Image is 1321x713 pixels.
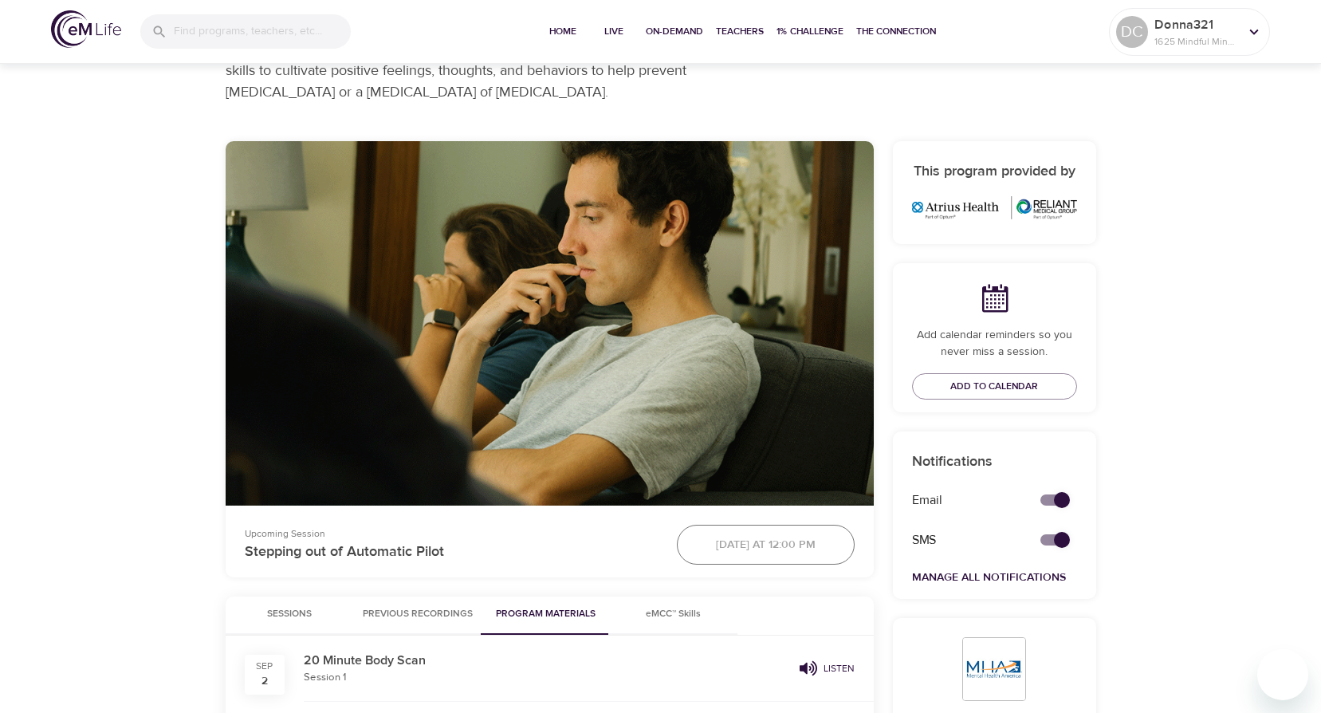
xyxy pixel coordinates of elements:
span: Sessions [235,606,344,623]
p: Donna321 [1154,15,1239,34]
p: Session 1 [304,670,793,686]
span: Program Materials [492,606,600,623]
div: DC [1116,16,1148,48]
div: 2 [261,673,268,689]
input: Find programs, teachers, etc... [174,14,351,49]
iframe: Button to launch messaging window [1257,649,1308,700]
div: SMS [902,522,1021,559]
img: Optum%20MA_AtriusReliant.png [912,196,1077,220]
span: 1% Challenge [776,23,843,40]
p: Listen [824,661,855,676]
p: Upcoming Session [245,526,658,541]
span: eMCC™ Skills [619,606,728,623]
button: Add to Calendar [912,373,1077,400]
a: Manage All Notifications [912,570,1066,585]
p: 20 Minute Body Scan [304,651,793,670]
span: Add to Calendar [950,378,1038,395]
span: The Connection [856,23,936,40]
span: On-Demand [646,23,703,40]
p: Add calendar reminders so you never miss a session. [912,327,1077,360]
span: Teachers [716,23,764,40]
p: Stepping out of Automatic Pilot [245,541,658,562]
span: Previous Recordings [363,606,473,623]
div: Email [902,482,1021,519]
p: 1625 Mindful Minutes [1154,34,1239,49]
div: Sep [256,660,273,673]
p: Notifications [912,451,1077,472]
h6: This program provided by [912,160,1077,183]
img: logo [51,10,121,48]
span: Home [544,23,582,40]
button: Listen [793,655,861,682]
span: Live [595,23,633,40]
